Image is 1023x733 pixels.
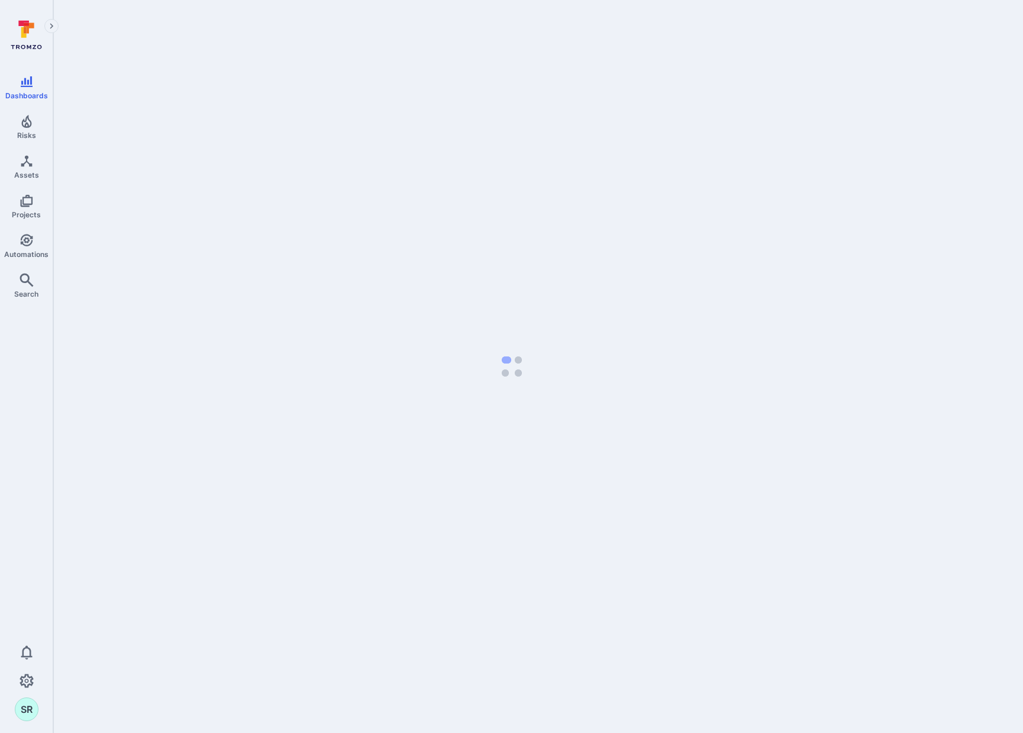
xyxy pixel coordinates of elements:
[44,19,59,33] button: Expand navigation menu
[4,250,49,259] span: Automations
[14,290,38,298] span: Search
[14,171,39,179] span: Assets
[12,210,41,219] span: Projects
[5,91,48,100] span: Dashboards
[15,697,38,721] button: SR
[15,697,38,721] div: Saurabh Raje
[17,131,36,140] span: Risks
[47,21,56,31] i: Expand navigation menu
